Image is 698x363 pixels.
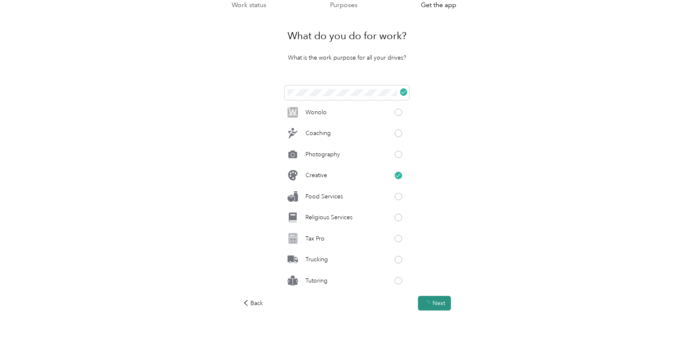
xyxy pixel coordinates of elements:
p: Religious Services [305,213,353,222]
iframe: Everlance-gr Chat Button Frame [651,316,698,363]
img: Legacy Icon [Wonolo] [288,107,298,118]
p: Tax Pro [305,234,325,243]
p: Creative [305,171,327,180]
h1: What do you do for work? [288,26,407,46]
p: Food Services [305,192,343,201]
p: Tutoring [305,276,328,285]
p: Wonolo [305,108,327,117]
p: What is the work purpose for all your drives? [288,53,406,62]
p: Coaching [305,129,331,138]
div: Back [243,299,263,308]
p: Photography [305,150,340,159]
p: Trucking [305,255,328,264]
button: Next [418,296,451,310]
